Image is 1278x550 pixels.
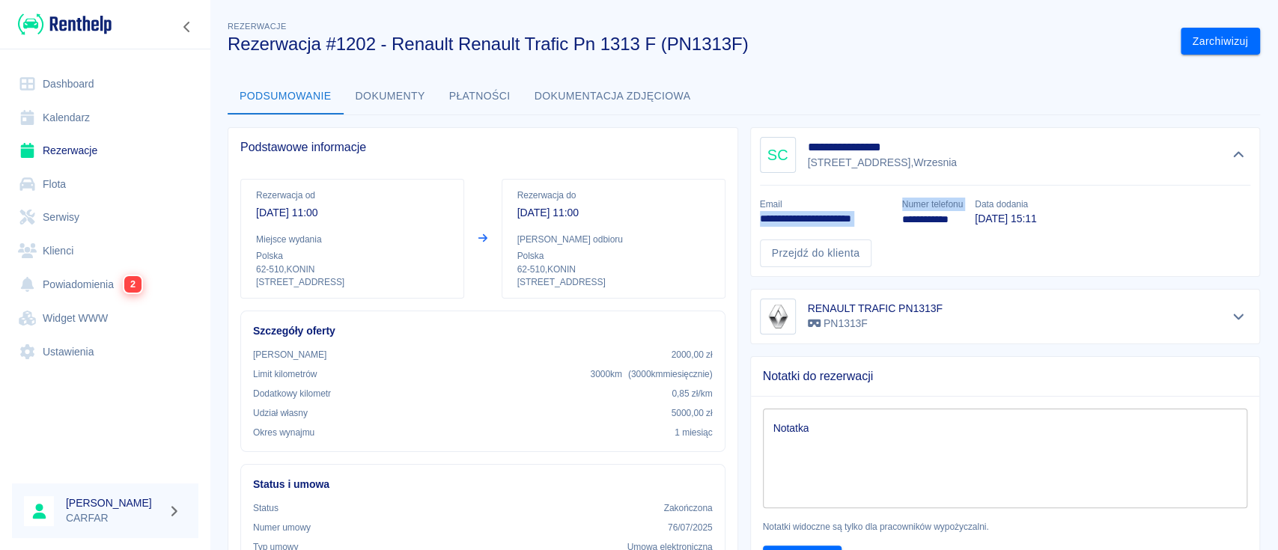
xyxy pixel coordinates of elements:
[240,140,725,155] span: Podstawowe informacje
[18,12,112,37] img: Renthelp logo
[66,510,162,526] p: CARFAR
[12,101,198,135] a: Kalendarz
[253,426,314,439] p: Okres wynajmu
[523,79,703,114] button: Dokumentacja zdjęciowa
[253,501,279,515] p: Status
[253,367,317,381] p: Limit kilometrów
[590,367,712,381] p: 3000 km
[228,79,344,114] button: Podsumowanie
[228,22,286,31] span: Rezerwacje
[763,302,793,331] img: Image
[1226,144,1251,165] button: Ukryj szczegóły
[760,198,890,211] p: Email
[256,233,448,246] p: Miejsce wydania
[808,155,957,171] p: [STREET_ADDRESS] , Wrzesnia
[517,263,710,276] p: 62-510 , KONIN
[12,201,198,234] a: Serwisy
[256,205,448,221] p: [DATE] 11:00
[675,426,712,439] p: 1 miesiąc
[12,267,198,302] a: Powiadomienia2
[256,263,448,276] p: 62-510 , KONIN
[253,406,308,420] p: Udział własny
[12,12,112,37] a: Renthelp logo
[253,323,713,339] h6: Szczegóły oferty
[672,406,713,420] p: 5000,00 zł
[763,520,1248,534] p: Notatki widoczne są tylko dla pracowników wypożyczalni.
[975,198,1036,211] p: Data dodania
[12,335,198,369] a: Ustawienia
[760,137,796,173] div: SC
[760,239,872,267] a: Przejdź do klienta
[808,301,943,316] h6: RENAULT TRAFIC PN1313F
[256,249,448,263] p: Polska
[253,477,713,492] h6: Status i umowa
[256,189,448,202] p: Rezerwacja od
[228,34,1169,55] h3: Rezerwacja #1202 - Renault Renault Trafic Pn 1313 F (PN1313F)
[763,369,1248,384] span: Notatki do rezerwacji
[124,276,142,293] span: 2
[1181,28,1260,55] button: Zarchiwizuj
[1226,306,1251,327] button: Pokaż szczegóły
[256,276,448,289] p: [STREET_ADDRESS]
[902,198,963,211] p: Numer telefonu
[344,79,437,114] button: Dokumenty
[437,79,523,114] button: Płatności
[253,348,326,361] p: [PERSON_NAME]
[517,233,710,246] p: [PERSON_NAME] odbioru
[253,387,331,400] p: Dodatkowy kilometr
[12,67,198,101] a: Dashboard
[668,521,713,534] p: 76/07/2025
[176,17,198,37] button: Zwiń nawigację
[975,211,1036,227] p: [DATE] 15:11
[628,369,713,379] span: ( 3000 km miesięcznie )
[253,521,311,534] p: Numer umowy
[12,234,198,268] a: Klienci
[12,302,198,335] a: Widget WWW
[672,348,713,361] p: 2000,00 zł
[12,134,198,168] a: Rezerwacje
[517,276,710,289] p: [STREET_ADDRESS]
[12,168,198,201] a: Flota
[664,501,713,515] p: Zakończona
[672,387,712,400] p: 0,85 zł /km
[517,205,710,221] p: [DATE] 11:00
[517,189,710,202] p: Rezerwacja do
[66,495,162,510] h6: [PERSON_NAME]
[517,249,710,263] p: Polska
[808,316,943,331] p: PN1313F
